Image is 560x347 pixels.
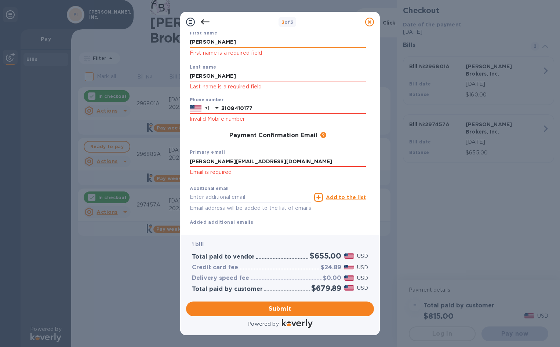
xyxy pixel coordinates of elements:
[190,98,223,102] label: Phone number
[357,274,368,282] p: USD
[326,194,366,200] u: Add to the list
[190,149,225,155] b: Primary email
[192,253,255,260] h3: Total paid to vendor
[190,168,366,176] p: Email is required
[357,252,368,260] p: USD
[190,30,217,36] b: First name
[190,37,366,48] input: Enter your first name
[190,204,311,212] p: Email address will be added to the list of emails
[190,219,253,225] b: Added additional emails
[192,275,249,282] h3: Delivery speed fee
[229,132,317,139] h3: Payment Confirmation Email
[344,265,354,270] img: USD
[190,71,366,82] input: Enter your last name
[311,284,341,293] h2: $679.89
[321,264,341,271] h3: $24.89
[190,83,366,91] p: Last name is a required field
[192,286,263,293] h3: Total paid by customer
[190,64,217,70] b: Last name
[192,304,368,313] span: Submit
[190,104,201,112] img: US
[221,103,366,114] input: Enter your phone number
[344,253,354,259] img: USD
[357,284,368,292] p: USD
[357,264,368,271] p: USD
[282,319,313,328] img: Logo
[190,115,366,123] p: Invalid Mobile number
[190,156,366,167] input: Enter your primary name
[186,302,374,316] button: Submit
[190,49,366,57] p: First name is a required field
[323,275,341,282] h3: $0.00
[204,105,210,112] p: +1
[192,264,238,271] h3: Credit card fee
[190,187,229,191] label: Additional email
[190,192,311,203] input: Enter additional email
[344,275,354,281] img: USD
[344,285,354,291] img: USD
[281,19,284,25] span: 3
[247,320,279,328] p: Powered by
[281,19,294,25] b: of 3
[310,251,341,260] h2: $655.00
[192,241,204,247] b: 1 bill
